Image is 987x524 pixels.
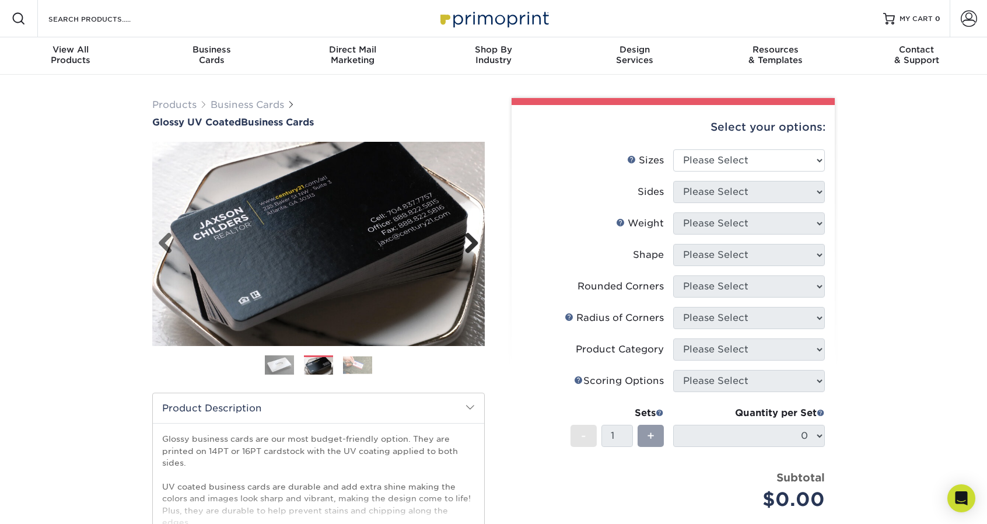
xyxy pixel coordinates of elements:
[705,44,846,65] div: & Templates
[564,37,705,75] a: DesignServices
[647,427,654,445] span: +
[776,471,825,484] strong: Subtotal
[211,99,284,110] a: Business Cards
[435,6,552,31] img: Primoprint
[633,248,664,262] div: Shape
[947,484,975,512] div: Open Intercom Messenger
[682,485,825,513] div: $0.00
[141,37,282,75] a: BusinessCards
[152,117,485,128] a: Glossy UV CoatedBusiness Cards
[577,280,664,294] div: Rounded Corners
[265,351,294,380] img: Business Cards 01
[581,427,586,445] span: -
[423,37,564,75] a: Shop ByIndustry
[152,129,485,359] img: Glossy UV Coated 02
[343,356,372,374] img: Business Cards 03
[935,15,940,23] span: 0
[141,44,282,55] span: Business
[627,153,664,167] div: Sizes
[152,117,485,128] h1: Business Cards
[576,343,664,357] div: Product Category
[141,44,282,65] div: Cards
[705,37,846,75] a: Resources& Templates
[47,12,161,26] input: SEARCH PRODUCTS.....
[846,44,987,55] span: Contact
[152,99,197,110] a: Products
[616,216,664,230] div: Weight
[565,311,664,325] div: Radius of Corners
[900,14,933,24] span: MY CART
[152,117,241,128] span: Glossy UV Coated
[304,356,333,376] img: Business Cards 02
[574,374,664,388] div: Scoring Options
[673,406,825,420] div: Quantity per Set
[846,44,987,65] div: & Support
[282,44,423,65] div: Marketing
[846,37,987,75] a: Contact& Support
[564,44,705,65] div: Services
[423,44,564,65] div: Industry
[423,44,564,55] span: Shop By
[282,37,423,75] a: Direct MailMarketing
[705,44,846,55] span: Resources
[570,406,664,420] div: Sets
[521,105,825,149] div: Select your options:
[153,393,484,423] h2: Product Description
[638,185,664,199] div: Sides
[564,44,705,55] span: Design
[282,44,423,55] span: Direct Mail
